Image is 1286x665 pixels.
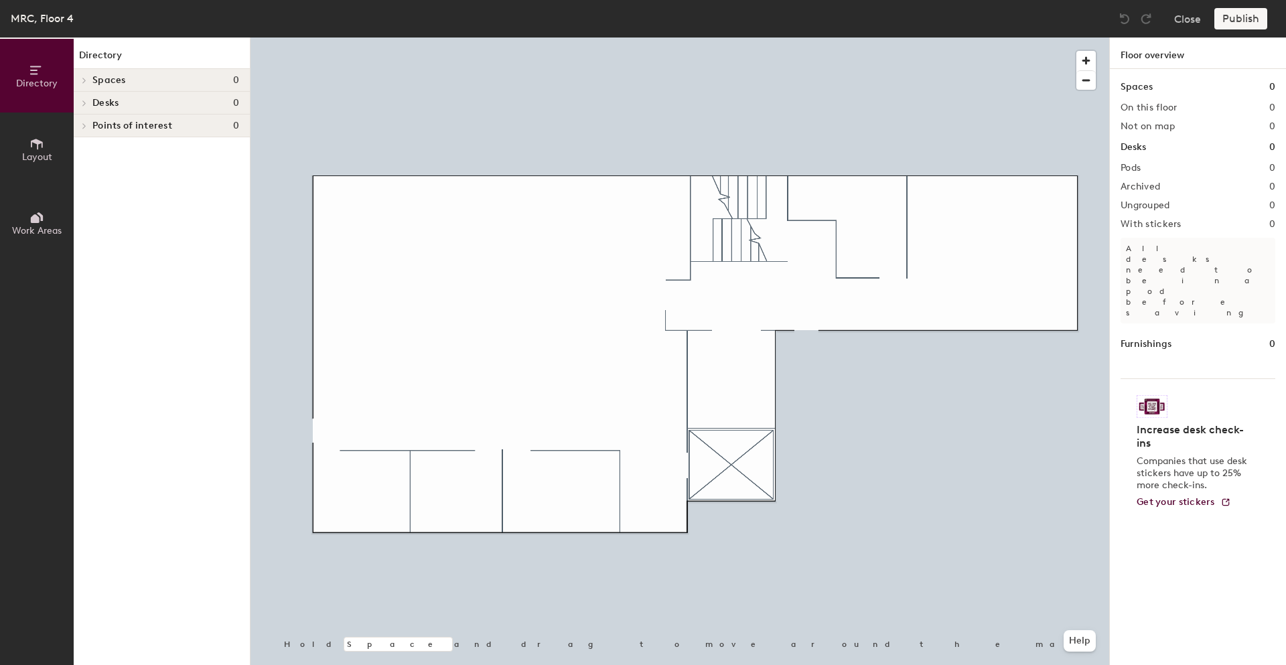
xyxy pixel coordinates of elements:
[22,151,52,163] span: Layout
[1137,496,1215,508] span: Get your stickers
[1121,337,1171,352] h1: Furnishings
[1269,140,1275,155] h1: 0
[1121,140,1146,155] h1: Desks
[1121,163,1141,173] h2: Pods
[92,98,119,108] span: Desks
[1121,102,1177,113] h2: On this floor
[12,225,62,236] span: Work Areas
[1269,219,1275,230] h2: 0
[16,78,58,89] span: Directory
[1110,38,1286,69] h1: Floor overview
[1121,238,1275,323] p: All desks need to be in a pod before saving
[233,121,239,131] span: 0
[233,98,239,108] span: 0
[1269,200,1275,211] h2: 0
[11,10,74,27] div: MRC, Floor 4
[92,75,126,86] span: Spaces
[1269,181,1275,192] h2: 0
[1269,121,1275,132] h2: 0
[1269,102,1275,113] h2: 0
[1121,121,1175,132] h2: Not on map
[1137,395,1167,418] img: Sticker logo
[1269,163,1275,173] h2: 0
[1064,630,1096,652] button: Help
[74,48,250,69] h1: Directory
[1137,455,1251,492] p: Companies that use desk stickers have up to 25% more check-ins.
[1121,219,1182,230] h2: With stickers
[1118,12,1131,25] img: Undo
[1121,80,1153,94] h1: Spaces
[1269,337,1275,352] h1: 0
[1137,497,1231,508] a: Get your stickers
[1139,12,1153,25] img: Redo
[1174,8,1201,29] button: Close
[1269,80,1275,94] h1: 0
[1137,423,1251,450] h4: Increase desk check-ins
[92,121,172,131] span: Points of interest
[1121,200,1170,211] h2: Ungrouped
[233,75,239,86] span: 0
[1121,181,1160,192] h2: Archived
